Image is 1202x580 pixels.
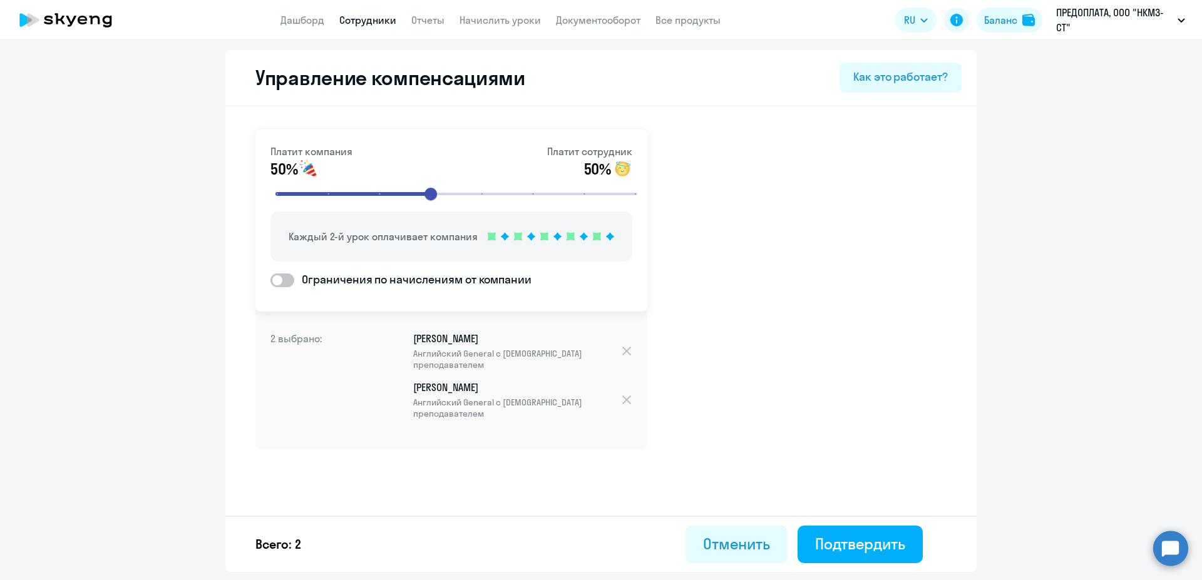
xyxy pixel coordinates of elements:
[294,272,532,288] span: Ограничения по начислениям от компании
[280,14,324,26] a: Дашборд
[815,534,905,554] div: Подтвердить
[270,332,371,429] h4: 2 выбрано:
[1022,14,1035,26] img: balance
[840,63,962,93] button: Как это работает?
[413,380,620,419] p: [PERSON_NAME]
[270,144,352,159] p: Платит компания
[1056,5,1173,35] p: ПРЕДОПЛАТА, ООО "НКМЗ-СТ"
[612,159,632,179] img: smile
[270,159,297,179] span: 50%
[1050,5,1191,35] button: ПРЕДОПЛАТА, ООО "НКМЗ-СТ"
[289,229,478,244] p: Каждый 2-й урок оплачивает компания
[895,8,937,33] button: RU
[977,8,1042,33] button: Балансbalance
[255,536,301,553] p: Всего: 2
[413,332,620,370] p: [PERSON_NAME]
[413,397,620,419] span: Английский General с [DEMOGRAPHIC_DATA] преподавателем
[686,526,788,563] button: Отменить
[411,14,444,26] a: Отчеты
[547,144,632,159] p: Платит сотрудник
[339,14,396,26] a: Сотрудники
[655,14,721,26] a: Все продукты
[984,13,1017,28] div: Баланс
[240,65,525,90] h2: Управление компенсациями
[904,13,915,28] span: RU
[460,14,541,26] a: Начислить уроки
[584,159,611,179] span: 50%
[556,14,640,26] a: Документооборот
[299,159,319,179] img: smile
[853,69,948,85] div: Как это работает?
[413,348,620,370] span: Английский General с [DEMOGRAPHIC_DATA] преподавателем
[703,534,770,554] div: Отменить
[798,526,923,563] button: Подтвердить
